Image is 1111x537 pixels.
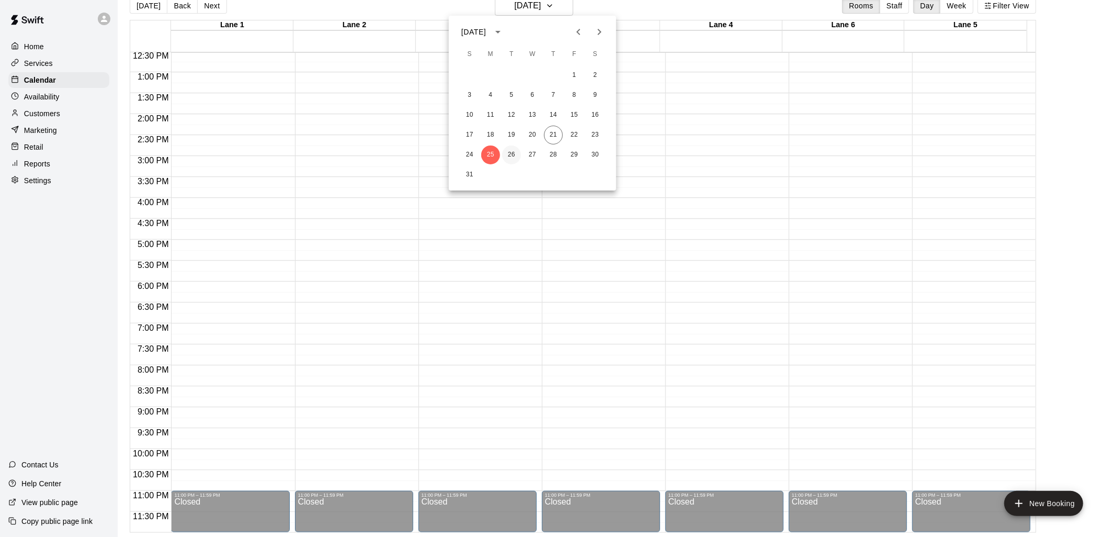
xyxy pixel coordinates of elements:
button: Previous month [568,21,589,42]
button: 14 [544,106,563,125]
button: 24 [460,146,479,164]
div: [DATE] [461,27,486,38]
button: 30 [586,146,605,164]
button: 17 [460,126,479,144]
span: Thursday [544,44,563,65]
span: Monday [481,44,500,65]
button: 2 [586,66,605,85]
button: 25 [481,146,500,164]
button: 11 [481,106,500,125]
button: 7 [544,86,563,105]
button: 8 [565,86,584,105]
button: 27 [523,146,542,164]
button: 20 [523,126,542,144]
span: Friday [565,44,584,65]
button: 13 [523,106,542,125]
button: 19 [502,126,521,144]
button: 23 [586,126,605,144]
span: Tuesday [502,44,521,65]
button: 9 [586,86,605,105]
button: 18 [481,126,500,144]
button: 6 [523,86,542,105]
button: 16 [586,106,605,125]
span: Sunday [460,44,479,65]
button: 21 [544,126,563,144]
button: Next month [589,21,610,42]
button: 4 [481,86,500,105]
button: 15 [565,106,584,125]
button: 29 [565,146,584,164]
span: Saturday [586,44,605,65]
span: Wednesday [523,44,542,65]
button: 22 [565,126,584,144]
button: 3 [460,86,479,105]
button: 28 [544,146,563,164]
button: 26 [502,146,521,164]
button: calendar view is open, switch to year view [489,23,507,41]
button: 12 [502,106,521,125]
button: 10 [460,106,479,125]
button: 5 [502,86,521,105]
button: 1 [565,66,584,85]
button: 31 [460,165,479,184]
